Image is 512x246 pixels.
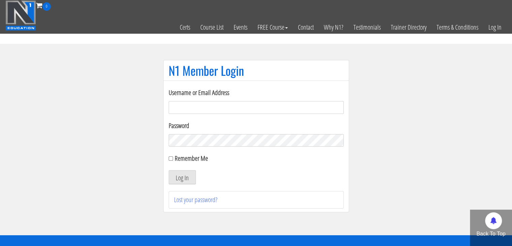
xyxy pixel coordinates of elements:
a: 0 [36,1,51,10]
button: Log In [169,170,196,184]
a: Events [229,11,252,44]
a: Contact [293,11,319,44]
label: Password [169,121,344,131]
a: Testimonials [348,11,386,44]
a: Log In [483,11,507,44]
a: Terms & Conditions [432,11,483,44]
a: Lost your password? [174,195,217,204]
h1: N1 Member Login [169,64,344,77]
a: FREE Course [252,11,293,44]
label: Remember Me [175,154,208,163]
a: Course List [195,11,229,44]
a: Why N1? [319,11,348,44]
a: Certs [175,11,195,44]
a: Trainer Directory [386,11,432,44]
span: 0 [42,2,51,11]
img: n1-education [5,0,36,31]
label: Username or Email Address [169,88,344,98]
